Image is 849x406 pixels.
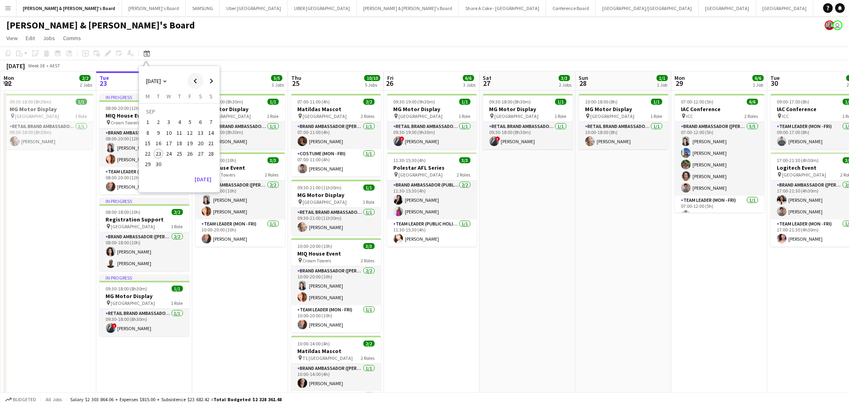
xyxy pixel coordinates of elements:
[387,152,477,247] app-job-card: 11:30-15:30 (4h)3/3Polestar AFL Series [GEOGRAPHIC_DATA]2 RolesBrand Ambassador (Public Holiday)2...
[122,0,186,16] button: [PERSON_NAME]'s Board
[6,35,18,42] span: View
[303,258,331,264] span: Crown Towers
[394,157,426,163] span: 11:30-15:30 (4h)
[364,75,380,81] span: 10/10
[146,77,161,85] span: [DATE]
[153,148,164,159] button: 23-09-2025
[291,208,381,235] app-card-role: RETAIL Brand Ambassador (Mon - Fri)1/109:30-21:00 (11h30m)[PERSON_NAME]
[185,138,195,148] span: 19
[579,106,669,113] h3: MG Motor Display
[153,117,164,127] button: 02-09-2025
[387,94,477,149] div: 09:30-19:00 (9h30m)1/1MG Motor Display [GEOGRAPHIC_DATA]1 RoleRETAIL Brand Ambassador (Mon - Fri)...
[154,128,163,138] span: 9
[100,198,189,204] div: In progress
[559,75,570,81] span: 3/3
[400,136,404,141] span: !
[185,149,195,158] span: 26
[111,223,155,229] span: [GEOGRAPHIC_DATA]
[100,112,189,119] h3: MIQ House Event
[142,148,153,159] button: 22-09-2025
[164,128,174,138] button: 10-09-2025
[203,73,219,89] button: Next month
[100,274,189,336] app-job-card: In progress09:30-18:00 (8h30m)1/1MG Motor Display [GEOGRAPHIC_DATA]1 RoleRETAIL Brand Ambassador ...
[357,0,459,16] button: [PERSON_NAME] & [PERSON_NAME]'s Board
[174,128,185,138] button: 11-09-2025
[143,149,153,158] span: 22
[100,74,109,81] span: Tue
[100,167,189,195] app-card-role: Team Leader (Mon - Fri)1/108:00-20:00 (12h)[PERSON_NAME]
[6,19,195,31] h1: [PERSON_NAME] & [PERSON_NAME]'s Board
[291,238,381,333] app-job-card: 10:00-20:00 (10h)3/3MIQ House Event Crown Towers2 RolesBrand Ambassador ([PERSON_NAME])2/210:00-2...
[387,122,477,149] app-card-role: RETAIL Brand Ambassador (Mon - Fri)1/109:30-19:00 (9h30m)![PERSON_NAME]
[195,94,285,149] app-job-card: 09:30-18:00 (8h30m)1/1MG Motor Display [GEOGRAPHIC_DATA]1 RoleRETAIL Brand Ambassador (Mon - Fri)...
[591,113,635,119] span: [GEOGRAPHIC_DATA]
[387,74,394,81] span: Fri
[777,99,810,105] span: 09:00-17:00 (8h)
[675,122,765,196] app-card-role: Brand Ambassador ([PERSON_NAME])5/507:00-12:00 (5h)[PERSON_NAME][PERSON_NAME][PERSON_NAME][PERSON...
[291,180,381,235] app-job-card: 09:30-21:00 (11h30m)1/1MG Motor Display [GEOGRAPHIC_DATA]1 RoleRETAIL Brand Ambassador (Mon - Fri...
[106,286,148,292] span: 09:30-18:00 (8h30m)
[675,74,685,81] span: Mon
[674,79,685,88] span: 29
[13,397,36,402] span: Budgeted
[100,274,189,281] div: In progress
[365,82,380,88] div: 5 Jobs
[196,149,205,158] span: 27
[185,148,195,159] button: 26-09-2025
[271,75,282,81] span: 5/5
[195,164,285,171] h3: MIQ House Event
[175,149,184,158] span: 25
[146,93,150,100] span: M
[489,99,531,105] span: 09:30-18:00 (8h30m)
[187,73,203,89] button: Previous month
[483,122,573,149] app-card-role: RETAIL Brand Ambassador ([DATE])1/109:30-18:00 (8h30m)![PERSON_NAME]
[206,149,216,158] span: 28
[681,99,714,105] span: 07:00-12:00 (5h)
[185,128,195,138] button: 12-09-2025
[272,82,284,88] div: 3 Jobs
[364,99,375,105] span: 2/2
[303,113,347,119] span: [GEOGRAPHIC_DATA]
[142,128,153,138] button: 08-09-2025
[2,79,14,88] span: 22
[206,138,216,148] button: 21-09-2025
[361,258,375,264] span: 2 Roles
[80,82,92,88] div: 2 Jobs
[43,35,55,42] span: Jobs
[399,172,443,178] span: [GEOGRAPHIC_DATA]
[782,113,789,119] span: ICC
[399,113,443,119] span: [GEOGRAPHIC_DATA]
[291,266,381,305] app-card-role: Brand Ambassador ([PERSON_NAME])2/210:00-20:00 (10h)[PERSON_NAME][PERSON_NAME]
[585,99,618,105] span: 10:00-18:00 (8h)
[4,395,37,404] button: Budgeted
[657,82,668,88] div: 1 Job
[154,149,163,158] span: 23
[171,223,183,229] span: 1 Role
[291,305,381,333] app-card-role: Team Leader (Mon - Fri)1/110:00-20:00 (10h)[PERSON_NAME]
[771,74,780,81] span: Tue
[206,138,216,148] span: 21
[50,63,60,69] div: AEST
[298,243,333,249] span: 10:00-20:00 (10h)
[387,181,477,219] app-card-role: Brand Ambassador (Public Holiday)2/211:30-15:30 (4h)[PERSON_NAME][PERSON_NAME]
[195,122,285,149] app-card-role: RETAIL Brand Ambassador (Mon - Fri)1/109:30-18:00 (8h30m)![PERSON_NAME]
[206,128,216,138] span: 14
[106,105,141,111] span: 08:00-20:00 (12h)
[675,94,765,213] app-job-card: 07:00-12:00 (5h)6/6IAC Conference ICC2 RolesBrand Ambassador ([PERSON_NAME])5/507:00-12:00 (5h)[P...
[833,20,843,30] app-user-avatar: Andy Husen
[195,138,206,148] button: 20-09-2025
[4,106,93,113] h3: MG Motor Display
[220,0,288,16] button: Uber [GEOGRAPHIC_DATA]
[174,117,185,127] button: 04-09-2025
[303,199,347,205] span: [GEOGRAPHIC_DATA]
[44,396,63,402] span: All jobs
[206,117,216,127] button: 07-09-2025
[782,172,827,178] span: [GEOGRAPHIC_DATA]
[777,157,819,163] span: 17:00-21:30 (4h30m)
[79,75,91,81] span: 2/2
[770,79,780,88] span: 30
